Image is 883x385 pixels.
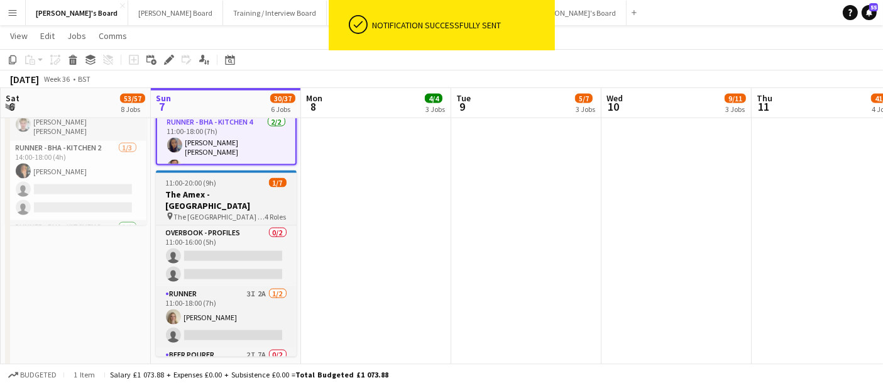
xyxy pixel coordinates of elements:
span: Wed [606,92,623,104]
div: 6 Jobs [271,104,295,114]
a: Comms [94,28,132,44]
a: 55 [862,5,877,20]
span: Budgeted [20,371,57,379]
div: 3 Jobs [576,104,595,114]
span: 9/11 [725,94,746,103]
app-card-role: Runner - BHA - Kitchen 21/314:00-18:00 (4h)[PERSON_NAME] [6,141,146,220]
div: [DATE] [10,73,39,86]
span: Comms [99,30,127,42]
span: 53/57 [120,94,145,103]
span: 4 Roles [265,212,287,221]
a: View [5,28,33,44]
div: 8 Jobs [121,104,145,114]
span: 1 item [69,370,99,379]
div: 3 Jobs [725,104,745,114]
app-job-card: 14:00-18:00 (4h)8/10(10) The Amex - [GEOGRAPHIC_DATA] - Hospitality The [GEOGRAPHIC_DATA] - [GEOG... [6,39,146,225]
button: [PERSON_NAME]'s Board [527,1,627,25]
app-card-role: Runner - BHA - Kitchen 31/1 [6,220,146,263]
span: Total Budgeted £1 073.88 [295,370,388,379]
div: Notification successfully sent [373,20,550,31]
app-job-card: 11:00-20:00 (9h)1/7The Amex - [GEOGRAPHIC_DATA] The [GEOGRAPHIC_DATA] - [GEOGRAPHIC_DATA]4 RolesO... [156,170,297,357]
span: Edit [40,30,55,42]
span: Sun [156,92,171,104]
span: View [10,30,28,42]
app-card-role: Runner - BHA - Kitchen 42/211:00-18:00 (7h)[PERSON_NAME] [PERSON_NAME][PERSON_NAME] [157,115,295,180]
button: Budgeted [6,368,58,382]
span: 30/37 [270,94,295,103]
app-card-role: Overbook - Profiles0/211:00-16:00 (5h) [156,226,297,287]
span: Sat [6,92,19,104]
div: 3 Jobs [425,104,445,114]
span: 5/7 [575,94,593,103]
span: 9 [454,99,471,114]
button: [PERSON_NAME]'s Board [327,1,427,25]
a: Edit [35,28,60,44]
span: 4/4 [425,94,442,103]
span: Jobs [67,30,86,42]
app-card-role: Runner3I2A1/211:00-18:00 (7h)[PERSON_NAME] [156,287,297,348]
span: 11:00-20:00 (9h) [166,178,217,187]
span: 6 [4,99,19,114]
span: Thu [757,92,772,104]
h3: The Amex - [GEOGRAPHIC_DATA] [156,189,297,211]
span: 8 [304,99,322,114]
span: 55 [869,3,878,11]
button: [PERSON_NAME] Board [128,1,223,25]
a: Jobs [62,28,91,44]
button: Training / Interview Board [223,1,327,25]
span: The [GEOGRAPHIC_DATA] - [GEOGRAPHIC_DATA] [174,212,265,221]
div: Salary £1 073.88 + Expenses £0.00 + Subsistence £0.00 = [110,370,388,379]
span: 1/7 [269,178,287,187]
span: 11 [755,99,772,114]
span: 10 [605,99,623,114]
span: Week 36 [41,74,73,84]
span: Mon [306,92,322,104]
span: Tue [456,92,471,104]
div: BST [78,74,90,84]
span: 7 [154,99,171,114]
button: [PERSON_NAME]'s Board [26,1,128,25]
